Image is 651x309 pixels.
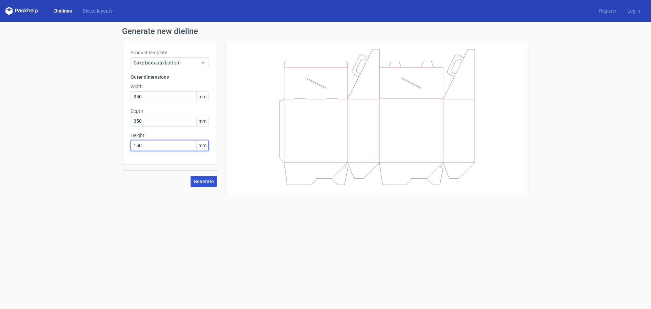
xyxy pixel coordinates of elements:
[131,74,209,80] h3: Outer dimensions
[131,83,209,90] label: Width
[49,7,77,14] a: Dielines
[622,7,646,14] a: Log in
[131,132,209,139] label: Height
[131,49,209,56] label: Product template
[196,140,208,151] span: mm
[131,108,209,114] label: Depth
[194,179,214,184] span: Generate
[122,27,529,35] h1: Generate new dieline
[77,7,118,14] a: Diecut layouts
[594,7,622,14] a: Register
[134,59,200,66] span: Cake box auto bottom
[196,92,208,102] span: mm
[191,176,217,187] button: Generate
[196,116,208,126] span: mm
